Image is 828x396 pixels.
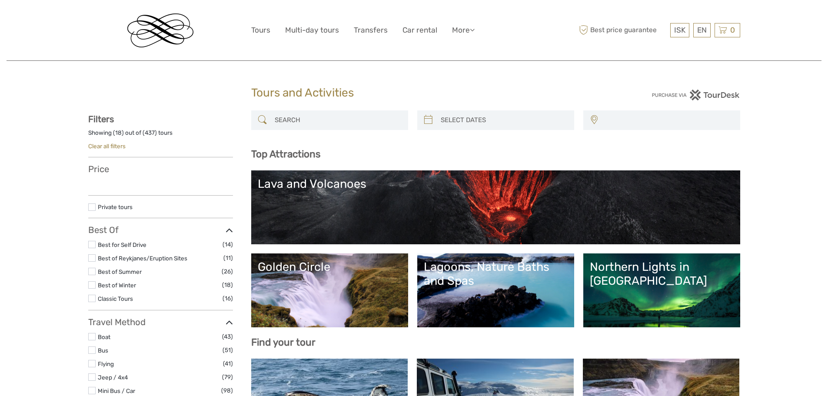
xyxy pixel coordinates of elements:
[222,280,233,290] span: (18)
[251,336,316,348] b: Find your tour
[88,225,233,235] h3: Best Of
[115,129,122,137] label: 18
[424,260,568,321] a: Lagoons, Nature Baths and Spas
[223,345,233,355] span: (51)
[437,113,570,128] input: SELECT DATES
[354,24,388,37] a: Transfers
[98,282,136,289] a: Best of Winter
[98,333,110,340] a: Boat
[577,23,668,37] span: Best price guarantee
[271,113,404,128] input: SEARCH
[222,332,233,342] span: (43)
[729,26,736,34] span: 0
[98,255,187,262] a: Best of Reykjanes/Eruption Sites
[258,260,402,321] a: Golden Circle
[88,143,126,150] a: Clear all filters
[88,164,233,174] h3: Price
[223,240,233,250] span: (14)
[285,24,339,37] a: Multi-day tours
[223,253,233,263] span: (11)
[98,241,146,248] a: Best for Self Drive
[223,293,233,303] span: (16)
[98,295,133,302] a: Classic Tours
[88,317,233,327] h3: Travel Method
[98,360,114,367] a: Flying
[98,203,133,210] a: Private tours
[402,24,437,37] a: Car rental
[98,374,128,381] a: Jeep / 4x4
[251,86,577,100] h1: Tours and Activities
[98,347,108,354] a: Bus
[145,129,155,137] label: 437
[590,260,734,288] div: Northern Lights in [GEOGRAPHIC_DATA]
[222,372,233,382] span: (79)
[590,260,734,321] a: Northern Lights in [GEOGRAPHIC_DATA]
[88,114,114,124] strong: Filters
[258,177,734,191] div: Lava and Volcanoes
[221,386,233,396] span: (98)
[98,387,135,394] a: Mini Bus / Car
[652,90,740,100] img: PurchaseViaTourDesk.png
[251,148,320,160] b: Top Attractions
[452,24,475,37] a: More
[693,23,711,37] div: EN
[88,129,233,142] div: Showing ( ) out of ( ) tours
[127,13,193,47] img: Reykjavik Residence
[674,26,685,34] span: ISK
[98,268,142,275] a: Best of Summer
[258,177,734,238] a: Lava and Volcanoes
[258,260,402,274] div: Golden Circle
[424,260,568,288] div: Lagoons, Nature Baths and Spas
[223,359,233,369] span: (41)
[222,266,233,276] span: (26)
[251,24,270,37] a: Tours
